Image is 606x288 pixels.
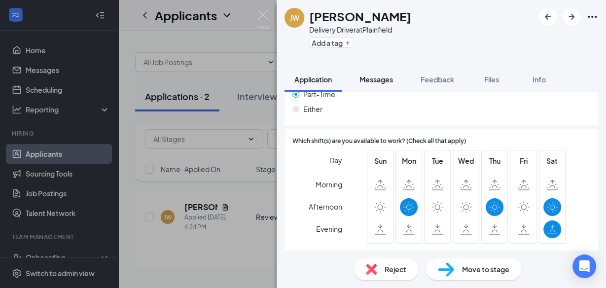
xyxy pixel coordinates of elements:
span: Tue [428,155,446,166]
span: Files [484,75,499,84]
h1: [PERSON_NAME] [309,8,411,25]
div: Open Intercom Messenger [572,254,596,278]
span: Move to stage [462,264,509,275]
span: Either [303,104,322,114]
div: Delivery Driver at Plainfield [309,25,411,35]
button: ArrowRight [563,8,580,26]
span: Sat [543,155,561,166]
span: Application [294,75,332,84]
span: Messages [359,75,393,84]
span: Feedback [421,75,454,84]
span: Thu [486,155,503,166]
span: Sun [371,155,389,166]
span: Wed [457,155,475,166]
span: Info [533,75,546,84]
svg: ArrowLeftNew [542,11,554,23]
span: Morning [316,176,342,193]
div: JW [290,13,299,23]
span: Mon [400,155,418,166]
svg: Plus [345,40,351,46]
svg: ArrowRight [566,11,577,23]
button: PlusAdd a tag [309,37,353,48]
span: Fri [515,155,533,166]
button: ArrowLeftNew [539,8,557,26]
span: Part-Time [303,89,335,100]
span: Reject [385,264,406,275]
span: Evening [316,220,342,238]
span: Which shift(s) are you available to work? (Check all that apply) [292,137,466,146]
svg: Ellipses [586,11,598,23]
span: Afternoon [309,198,342,216]
span: Day [329,155,342,166]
